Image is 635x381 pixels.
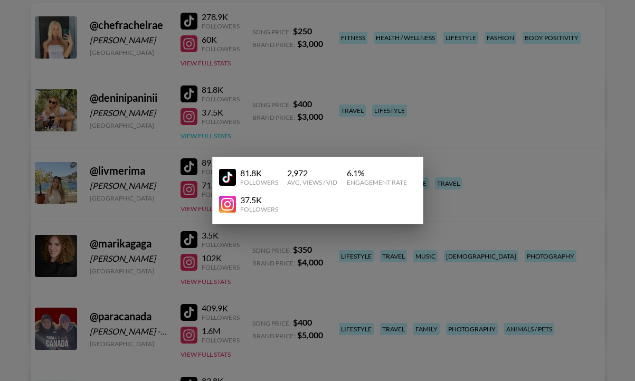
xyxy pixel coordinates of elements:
div: 81.8K [240,168,278,178]
div: Followers [240,205,278,213]
div: Followers [240,178,278,186]
div: 6.1 % [347,168,407,178]
div: 37.5K [240,195,278,205]
div: Avg. Views / Vid [287,178,337,186]
img: YouTube [219,169,236,186]
img: YouTube [219,196,236,213]
div: Engagement Rate [347,178,407,186]
div: 2,972 [287,168,337,178]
